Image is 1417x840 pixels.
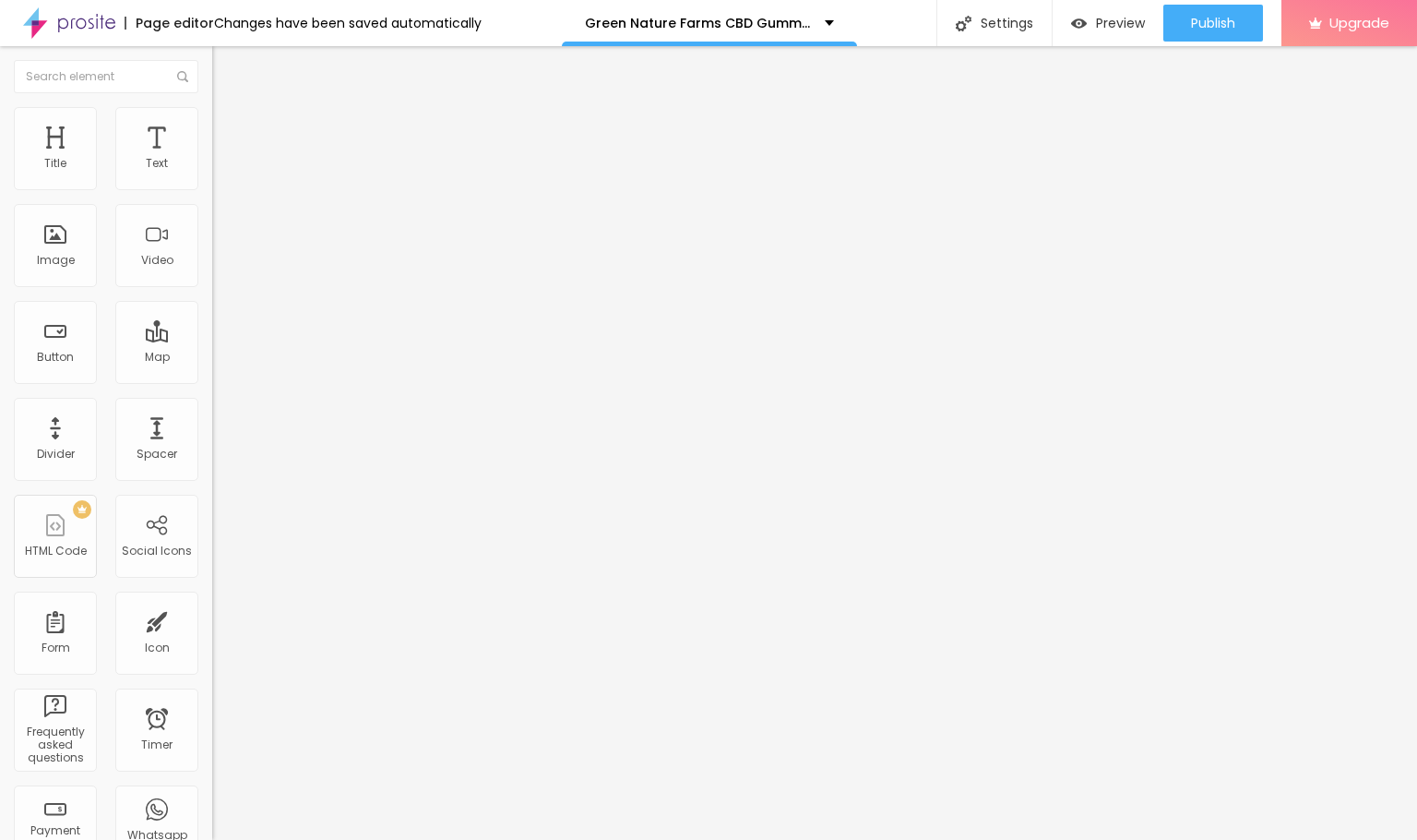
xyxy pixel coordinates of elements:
div: Text [146,157,168,170]
div: Button [37,351,74,364]
div: HTML Code [25,545,87,558]
img: view-1.svg [1071,16,1087,31]
img: Icone [177,71,188,82]
div: Title [44,157,66,170]
div: Map [145,351,170,364]
div: Spacer [137,448,177,461]
div: Divider [37,448,75,461]
div: Social Icons [122,545,192,558]
span: Publish [1191,16,1235,30]
div: Changes have been saved automatically [214,17,482,30]
button: Publish [1163,5,1263,42]
div: Timer [141,738,173,751]
input: Search element [14,60,198,93]
div: Video [141,254,173,267]
div: Form [42,642,70,654]
span: Upgrade [1329,15,1389,30]
img: Icone [956,16,971,31]
div: Page editor [125,17,214,30]
p: Green Nature Farms CBD Gummies We Tested It For 90 Days - The Real Science Behind [585,17,811,30]
div: Image [37,254,75,267]
iframe: Editor [212,46,1417,840]
button: Preview [1053,5,1163,42]
div: Icon [145,642,170,654]
span: Preview [1096,16,1145,30]
div: Frequently asked questions [18,726,91,765]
